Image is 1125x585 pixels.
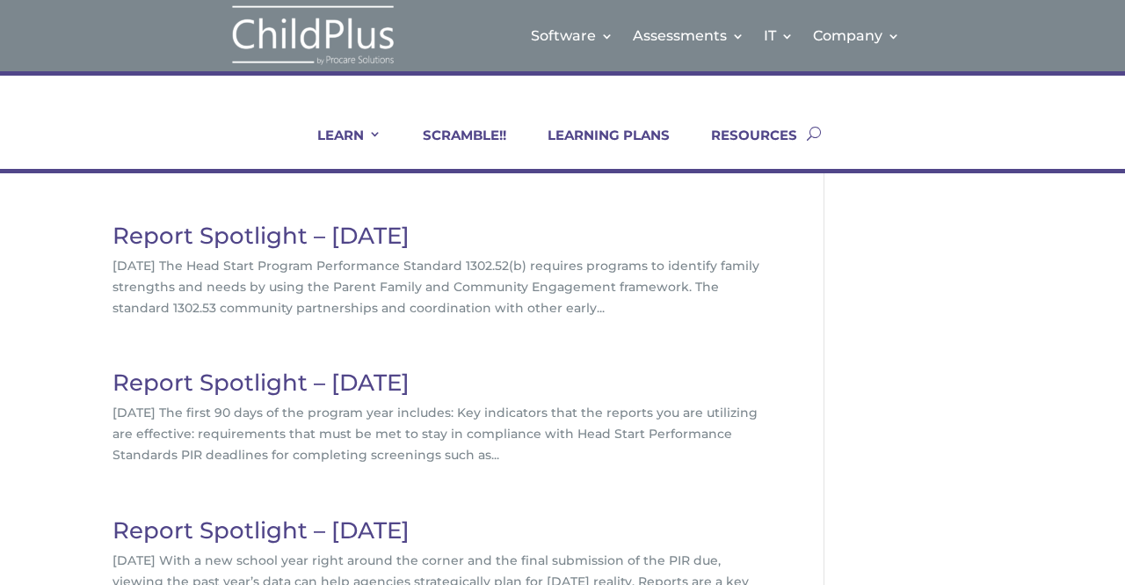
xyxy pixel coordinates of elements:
a: LEARNING PLANS [526,127,670,169]
a: Report Spotlight – [DATE] [112,222,410,250]
a: SCRAMBLE!! [401,127,506,169]
a: RESOURCES [689,127,797,169]
a: Report Spotlight – [DATE] [112,516,410,545]
a: Report Spotlight – [DATE] [112,369,410,397]
a: LEARN [295,127,381,169]
article: [DATE] The Head Start Program Performance Standard 1302.52(b) requires programs to identify famil... [112,224,775,318]
article: [DATE] The first 90 days of the program year includes: Key indicators that the reports you are ut... [112,371,775,465]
